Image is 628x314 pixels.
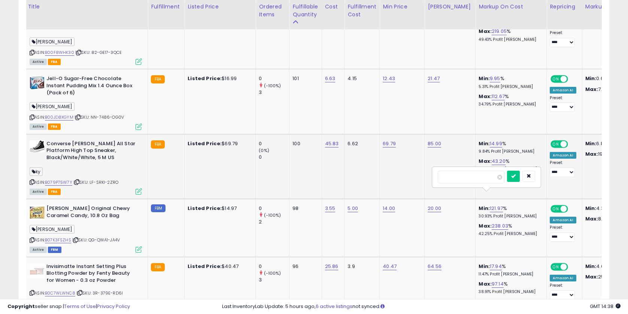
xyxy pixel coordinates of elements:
[348,140,374,147] div: 6.62
[479,75,541,89] div: %
[188,75,250,82] div: $16.99
[479,28,492,35] b: Max:
[428,263,442,270] a: 64.56
[30,225,75,234] span: [PERSON_NAME]
[151,204,166,212] small: FBM
[30,263,45,278] img: 2172OGsTNbL._SL40_.jpg
[550,283,576,300] div: Preset:
[45,49,74,56] a: B00F8WHK30
[30,140,45,152] img: 31wTApcszpL._SL40_.jpg
[550,95,576,112] div: Preset:
[325,205,336,212] a: 3.55
[479,231,541,237] p: 42.25% Profit [PERSON_NAME]
[325,75,336,82] a: 6.63
[479,214,541,219] p: 30.93% Profit [PERSON_NAME]
[259,263,289,270] div: 0
[479,280,492,287] b: Max:
[7,303,35,310] strong: Copyright
[552,206,561,212] span: ON
[30,59,47,65] span: All listings currently available for purchase on Amazon
[585,86,598,93] strong: Max:
[75,114,124,120] span: | SKU: NN-7486-OG0V
[479,3,543,11] div: Markup on Cost
[479,75,490,82] b: Min:
[30,205,45,220] img: 51bhrZ-FKmL._SL40_.jpg
[552,141,561,147] span: ON
[325,263,339,270] a: 25.86
[492,158,506,165] a: 43.20
[259,277,289,283] div: 3
[188,140,250,147] div: $69.79
[48,124,61,130] span: FBA
[490,75,500,82] a: 9.95
[552,263,561,270] span: ON
[479,263,490,270] b: Min:
[188,3,252,11] div: Listed Price
[30,124,47,130] span: All listings currently available for purchase on Amazon
[188,205,222,212] b: Listed Price:
[292,3,318,19] div: Fulfillable Quantity
[151,140,165,149] small: FBA
[30,75,45,90] img: 61XTDoy5gtL._SL40_.jpg
[188,263,250,270] div: $40.47
[348,205,358,212] a: 5.00
[259,147,269,153] small: (0%)
[428,3,472,11] div: [PERSON_NAME]
[479,281,541,295] div: %
[552,76,561,82] span: ON
[30,75,142,129] div: ASIN:
[492,280,504,288] a: 97.14
[30,102,75,111] span: [PERSON_NAME]
[46,75,137,98] b: Jell-O Sugar-Free Chocolate Instant Pudding Mix 1.4 Ounce Box (Pack of 6)
[64,303,96,310] a: Terms of Use
[479,28,541,42] div: %
[264,270,281,276] small: (-100%)
[492,28,507,35] a: 219.05
[48,59,61,65] span: FBA
[428,140,441,147] a: 85.00
[259,75,289,82] div: 0
[585,273,598,280] strong: Max:
[45,179,72,186] a: B079P75W7Y
[316,303,352,310] a: 6 active listings
[222,303,621,310] div: Last InventoryLab Update: 5 hours ago, not synced.
[30,247,47,253] span: All listings currently available for purchase on Amazon
[383,3,421,11] div: Min Price
[479,158,492,165] b: Max:
[30,167,43,176] span: ky
[585,75,597,82] strong: Min:
[550,3,579,11] div: Repricing
[188,140,222,147] b: Listed Price:
[348,263,374,270] div: 3.9
[188,263,222,270] b: Listed Price:
[151,3,181,11] div: Fulfillment
[73,179,118,185] span: | SKU: LF-SRKI-2ZRO
[567,141,579,147] span: OFF
[188,205,250,212] div: $14.97
[550,152,576,159] div: Amazon AI
[30,205,142,252] div: ASIN:
[46,140,137,163] b: Converse [PERSON_NAME] All Star Platform High Top Sneaker, Black/White/White, 5 M US
[479,222,492,229] b: Max:
[479,102,541,107] p: 34.79% Profit [PERSON_NAME]
[585,150,598,158] strong: Max:
[383,75,395,82] a: 12.43
[490,205,503,212] a: 121.97
[479,158,541,172] div: %
[479,140,490,147] b: Min:
[7,303,130,310] div: seller snap | |
[585,215,598,222] strong: Max:
[292,205,316,212] div: 98
[479,93,492,100] b: Max:
[479,140,541,154] div: %
[479,263,541,277] div: %
[590,303,621,310] span: 2025-09-10 14:38 GMT
[383,205,395,212] a: 14.00
[348,3,376,19] div: Fulfillment Cost
[567,206,579,212] span: OFF
[292,75,316,82] div: 101
[75,49,122,55] span: | SKU: 82-GE17-3QCE
[479,205,541,219] div: %
[479,272,541,277] p: 11.47% Profit [PERSON_NAME]
[492,93,505,100] a: 112.67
